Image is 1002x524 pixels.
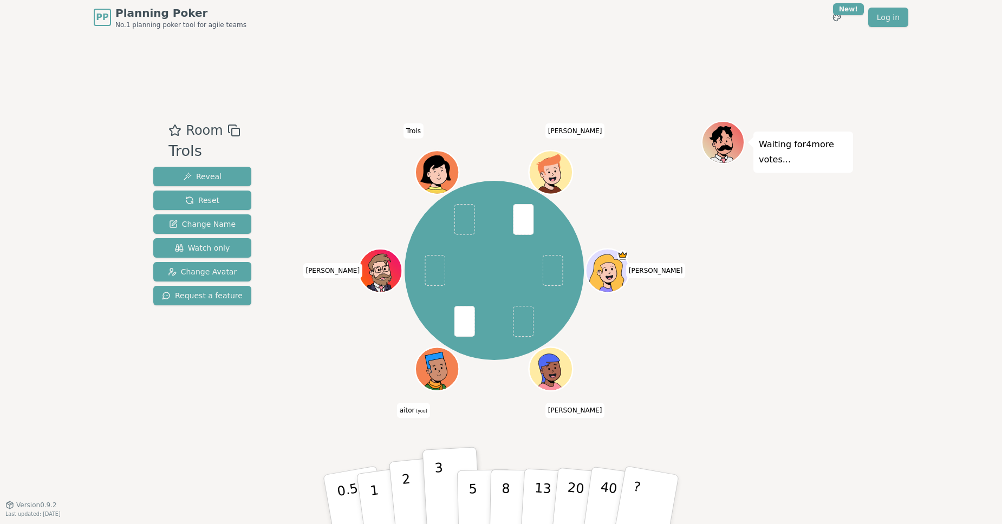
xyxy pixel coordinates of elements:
[434,460,446,519] p: 3
[186,121,223,140] span: Room
[16,501,57,509] span: Version 0.9.2
[5,501,57,509] button: Version0.9.2
[545,403,605,418] span: Click to change your name
[417,348,458,389] button: Click to change your avatar
[115,5,246,21] span: Planning Poker
[397,403,430,418] span: Click to change your name
[414,409,427,414] span: (you)
[545,123,605,138] span: Click to change your name
[168,140,240,162] div: Trols
[153,286,251,305] button: Request a feature
[617,250,628,261] span: María is the host
[115,21,246,29] span: No.1 planning poker tool for agile teams
[169,219,236,230] span: Change Name
[162,290,243,301] span: Request a feature
[626,263,686,278] span: Click to change your name
[185,195,219,206] span: Reset
[183,171,222,182] span: Reveal
[153,214,251,234] button: Change Name
[5,511,61,517] span: Last updated: [DATE]
[168,266,237,277] span: Change Avatar
[153,167,251,186] button: Reveal
[153,262,251,281] button: Change Avatar
[868,8,908,27] a: Log in
[404,123,424,138] span: Click to change your name
[168,121,181,140] button: Add as favourite
[827,8,847,27] button: New!
[833,3,864,15] div: New!
[303,263,362,278] span: Click to change your name
[175,243,230,253] span: Watch only
[94,5,246,29] a: PPPlanning PokerNo.1 planning poker tool for agile teams
[153,238,251,258] button: Watch only
[96,11,108,24] span: PP
[759,137,848,167] p: Waiting for 4 more votes...
[153,191,251,210] button: Reset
